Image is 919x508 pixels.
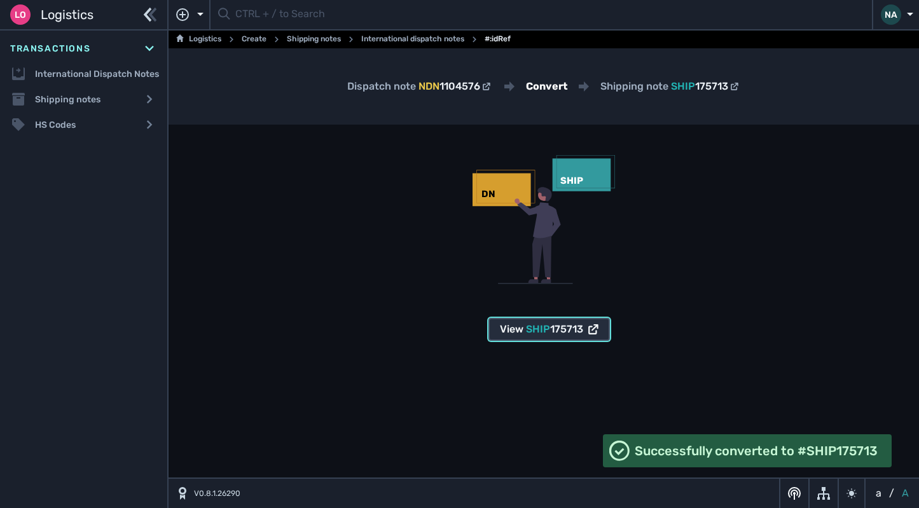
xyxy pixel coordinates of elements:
[695,80,728,92] span: 175713
[526,79,567,94] h2: Convert
[10,4,31,25] div: Lo
[10,42,90,55] span: Transactions
[347,79,493,94] div: Dispatch note
[235,3,864,27] input: CTRL + / to Search
[418,79,493,94] a: NDN1104576
[194,488,240,499] span: V0.8.1.26290
[635,441,878,460] span: Successfully converted to #SHIP175713
[899,486,911,501] button: A
[287,32,341,47] a: Shipping notes
[671,79,741,94] a: SHIP175713
[881,4,901,25] div: NA
[176,32,221,47] a: Logistics
[600,79,741,94] div: Shipping note
[481,188,495,200] text: DN
[418,80,439,92] span: NDN
[526,323,550,335] span: SHIP
[560,175,583,186] text: SHIP
[485,32,511,47] span: #:idRef
[873,486,884,501] button: a
[488,318,610,341] button: ViewSHIP175713
[671,80,695,92] span: SHIP
[41,5,93,24] span: Logistics
[500,322,598,337] div: View
[361,32,464,47] a: International dispatch notes
[242,32,266,47] a: Create
[439,80,480,92] span: 1104576
[550,323,583,335] span: 175713
[889,486,894,501] span: /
